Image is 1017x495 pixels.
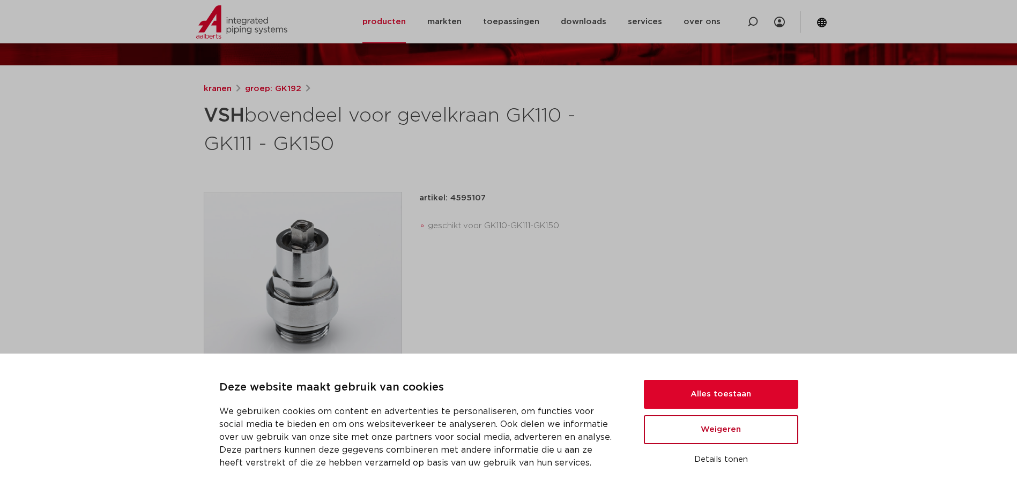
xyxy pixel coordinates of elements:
img: Product Image for VSH bovendeel voor gevelkraan GK110 - GK111 - GK150 [204,192,402,389]
li: geschikt voor GK110-GK111-GK150 [428,217,814,235]
strong: VSH [204,106,244,125]
p: Deze website maakt gebruik van cookies [219,379,618,396]
button: Details tonen [644,451,798,469]
p: We gebruiken cookies om content en advertenties te personaliseren, om functies voor social media ... [219,405,618,469]
h1: bovendeel voor gevelkraan GK110 - GK111 - GK150 [204,100,606,157]
a: groep: GK192 [245,82,301,95]
button: Weigeren [644,415,798,444]
button: Alles toestaan [644,380,798,409]
a: kranen [204,82,232,95]
p: artikel: 4595107 [419,192,486,205]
